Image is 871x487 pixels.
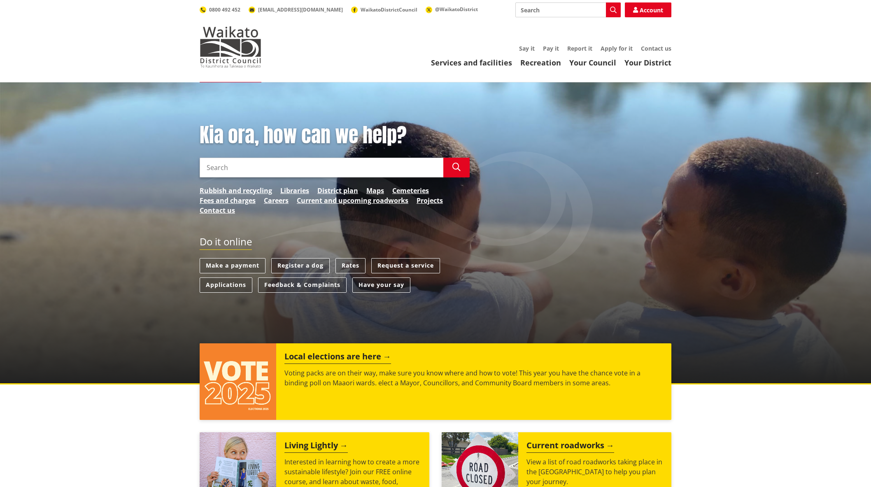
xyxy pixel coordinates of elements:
a: Report it [567,44,592,52]
img: Waikato District Council - Te Kaunihera aa Takiwaa o Waikato [200,26,261,68]
a: Applications [200,277,252,293]
a: Careers [264,196,289,205]
a: Services and facilities [431,58,512,68]
a: Maps [366,186,384,196]
a: 0800 492 452 [200,6,240,13]
a: Register a dog [271,258,330,273]
a: Contact us [200,205,235,215]
span: @WaikatoDistrict [435,6,478,13]
p: View a list of road roadworks taking place in the [GEOGRAPHIC_DATA] to help you plan your journey. [526,457,663,487]
input: Search input [200,158,443,177]
a: Local elections are here Voting packs are on their way, make sure you know where and how to vote!... [200,343,671,420]
a: Pay it [543,44,559,52]
h2: Do it online [200,236,252,250]
span: WaikatoDistrictCouncil [361,6,417,13]
h2: Living Lightly [284,440,348,453]
a: Account [625,2,671,17]
span: [EMAIL_ADDRESS][DOMAIN_NAME] [258,6,343,13]
a: Contact us [641,44,671,52]
a: Rubbish and recycling [200,186,272,196]
a: Apply for it [601,44,633,52]
a: Have your say [352,277,410,293]
a: Say it [519,44,535,52]
a: Make a payment [200,258,265,273]
a: Rates [335,258,366,273]
a: [EMAIL_ADDRESS][DOMAIN_NAME] [249,6,343,13]
img: Vote 2025 [200,343,276,420]
h2: Local elections are here [284,352,391,364]
a: District plan [317,186,358,196]
input: Search input [515,2,621,17]
a: Request a service [371,258,440,273]
a: Current and upcoming roadworks [297,196,408,205]
a: Libraries [280,186,309,196]
a: Your Council [569,58,616,68]
a: @WaikatoDistrict [426,6,478,13]
h2: Current roadworks [526,440,614,453]
span: 0800 492 452 [209,6,240,13]
a: Fees and charges [200,196,256,205]
a: Recreation [520,58,561,68]
h1: Kia ora, how can we help? [200,123,470,147]
a: Projects [417,196,443,205]
a: Your District [624,58,671,68]
a: Feedback & Complaints [258,277,347,293]
a: Cemeteries [392,186,429,196]
a: WaikatoDistrictCouncil [351,6,417,13]
p: Voting packs are on their way, make sure you know where and how to vote! This year you have the c... [284,368,663,388]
